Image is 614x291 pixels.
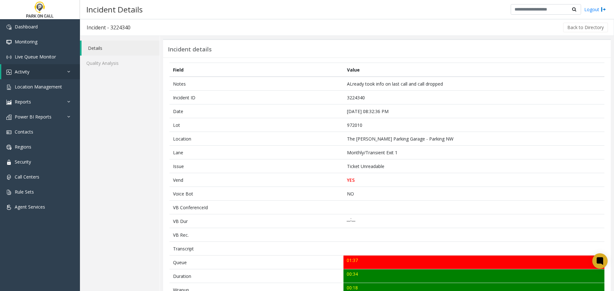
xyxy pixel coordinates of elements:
span: Rule Sets [15,189,34,195]
td: VB ConferenceId [169,201,343,214]
a: Logout [584,6,606,13]
th: Value [343,63,604,77]
img: 'icon' [6,70,12,75]
td: 01:37 [343,256,604,269]
img: 'icon' [6,205,12,210]
td: Incident ID [169,91,343,104]
td: VB Rec. [169,228,343,242]
span: Activity [15,69,29,75]
img: 'icon' [6,115,12,120]
img: 'icon' [6,40,12,45]
span: Live Queue Monitor [15,54,56,60]
th: Field [169,63,343,77]
span: Monitoring [15,39,37,45]
img: 'icon' [6,85,12,90]
td: Vend [169,173,343,187]
td: Transcript [169,242,343,256]
span: Contacts [15,129,33,135]
img: logout [601,6,606,13]
img: 'icon' [6,145,12,150]
span: Reports [15,99,31,105]
img: 'icon' [6,175,12,180]
td: Date [169,104,343,118]
td: Ticket Unreadable [343,159,604,173]
p: YES [347,177,601,183]
td: The [PERSON_NAME] Parking Garage - Parking NW [343,132,604,146]
td: 00:34 [343,269,604,283]
td: [DATE] 08:32:36 PM [343,104,604,118]
button: Back to Directory [563,23,608,32]
td: 3224340 [343,91,604,104]
td: Notes [169,77,343,91]
h3: Incident Details [83,2,146,17]
img: 'icon' [6,25,12,30]
td: Issue [169,159,343,173]
td: VB Dur [169,214,343,228]
span: Call Centers [15,174,39,180]
h3: Incident details [168,46,212,53]
a: Quality Analysis [80,56,160,71]
td: Lane [169,146,343,159]
span: Power BI Reports [15,114,51,120]
img: 'icon' [6,130,12,135]
td: __:__ [343,214,604,228]
td: Queue [169,256,343,269]
span: Regions [15,144,31,150]
td: 972010 [343,118,604,132]
h3: Incident - 3224340 [80,20,137,35]
a: Activity [1,64,80,79]
td: Location [169,132,343,146]
img: 'icon' [6,190,12,195]
a: Details [82,41,160,56]
td: Voice Bot [169,187,343,201]
td: ALready took info on last call and call dropped [343,77,604,91]
span: Security [15,159,31,165]
span: Agent Services [15,204,45,210]
td: Monthly/Transient Exit 1 [343,146,604,159]
span: Location Management [15,84,62,90]
p: NO [347,190,601,197]
td: Duration [169,269,343,283]
img: 'icon' [6,100,12,105]
img: 'icon' [6,160,12,165]
td: Lot [169,118,343,132]
span: Dashboard [15,24,38,30]
img: 'icon' [6,55,12,60]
